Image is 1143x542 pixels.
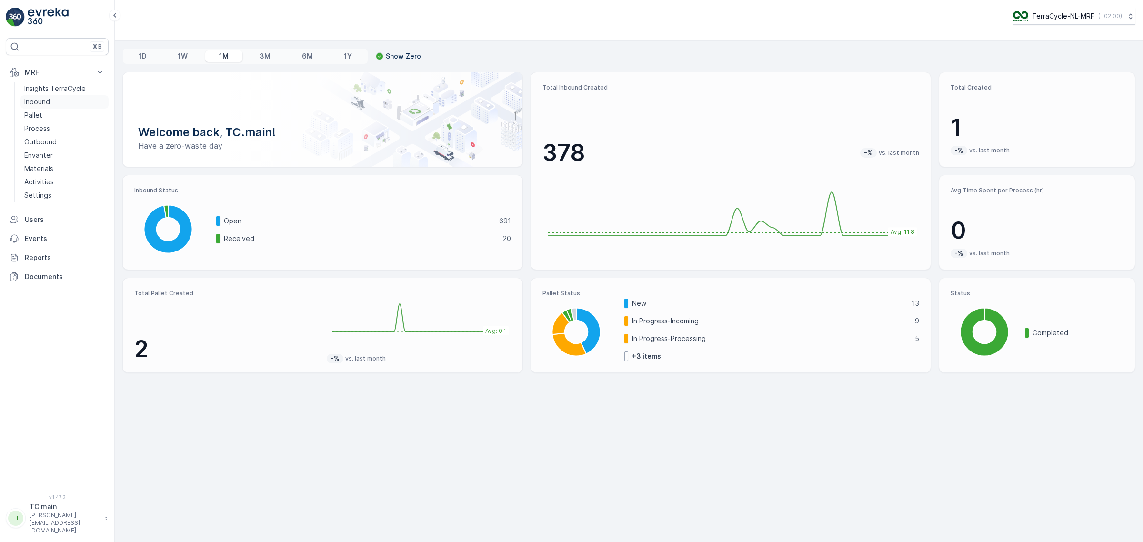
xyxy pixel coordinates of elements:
[24,191,51,200] p: Settings
[24,177,54,187] p: Activities
[344,51,352,61] p: 1Y
[951,290,1123,297] p: Status
[20,95,109,109] a: Inbound
[632,351,661,361] p: + 3 items
[951,216,1123,245] p: 0
[24,164,53,173] p: Materials
[1098,12,1122,20] p: ( +02:00 )
[302,51,313,61] p: 6M
[24,97,50,107] p: Inbound
[30,512,100,534] p: [PERSON_NAME][EMAIL_ADDRESS][DOMAIN_NAME]
[138,125,507,140] p: Welcome back, TC.main!
[224,234,497,243] p: Received
[25,215,105,224] p: Users
[632,299,906,308] p: New
[24,124,50,133] p: Process
[969,250,1010,257] p: vs. last month
[542,139,585,167] p: 378
[219,51,229,61] p: 1M
[24,84,86,93] p: Insights TerraCycle
[6,229,109,248] a: Events
[1013,11,1028,21] img: TC_v739CUj.png
[20,162,109,175] a: Materials
[6,8,25,27] img: logo
[20,82,109,95] a: Insights TerraCycle
[386,51,421,61] p: Show Zero
[134,290,319,297] p: Total Pallet Created
[632,316,909,326] p: In Progress-Incoming
[912,299,919,308] p: 13
[92,43,102,50] p: ⌘B
[6,210,109,229] a: Users
[28,8,69,27] img: logo_light-DOdMpM7g.png
[915,334,919,343] p: 5
[951,187,1123,194] p: Avg Time Spent per Process (hr)
[134,335,319,363] p: 2
[24,151,53,160] p: Envanter
[20,189,109,202] a: Settings
[542,84,919,91] p: Total Inbound Created
[139,51,147,61] p: 1D
[260,51,271,61] p: 3M
[499,216,511,226] p: 691
[25,253,105,262] p: Reports
[1013,8,1135,25] button: TerraCycle-NL-MRF(+02:00)
[25,68,90,77] p: MRF
[951,113,1123,142] p: 1
[863,148,874,158] p: -%
[30,502,100,512] p: TC.main
[24,137,57,147] p: Outbound
[24,110,42,120] p: Pallet
[6,248,109,267] a: Reports
[224,216,493,226] p: Open
[503,234,511,243] p: 20
[1033,328,1123,338] p: Completed
[134,187,511,194] p: Inbound Status
[330,354,341,363] p: -%
[632,334,909,343] p: In Progress-Processing
[6,502,109,534] button: TTTC.main[PERSON_NAME][EMAIL_ADDRESS][DOMAIN_NAME]
[953,249,964,258] p: -%
[178,51,188,61] p: 1W
[138,140,507,151] p: Have a zero-waste day
[20,109,109,122] a: Pallet
[1032,11,1094,21] p: TerraCycle-NL-MRF
[969,147,1010,154] p: vs. last month
[915,316,919,326] p: 9
[345,355,386,362] p: vs. last month
[20,122,109,135] a: Process
[951,84,1123,91] p: Total Created
[6,494,109,500] span: v 1.47.3
[953,146,964,155] p: -%
[25,272,105,281] p: Documents
[20,175,109,189] a: Activities
[8,511,23,526] div: TT
[25,234,105,243] p: Events
[20,135,109,149] a: Outbound
[6,267,109,286] a: Documents
[879,149,919,157] p: vs. last month
[20,149,109,162] a: Envanter
[6,63,109,82] button: MRF
[542,290,919,297] p: Pallet Status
